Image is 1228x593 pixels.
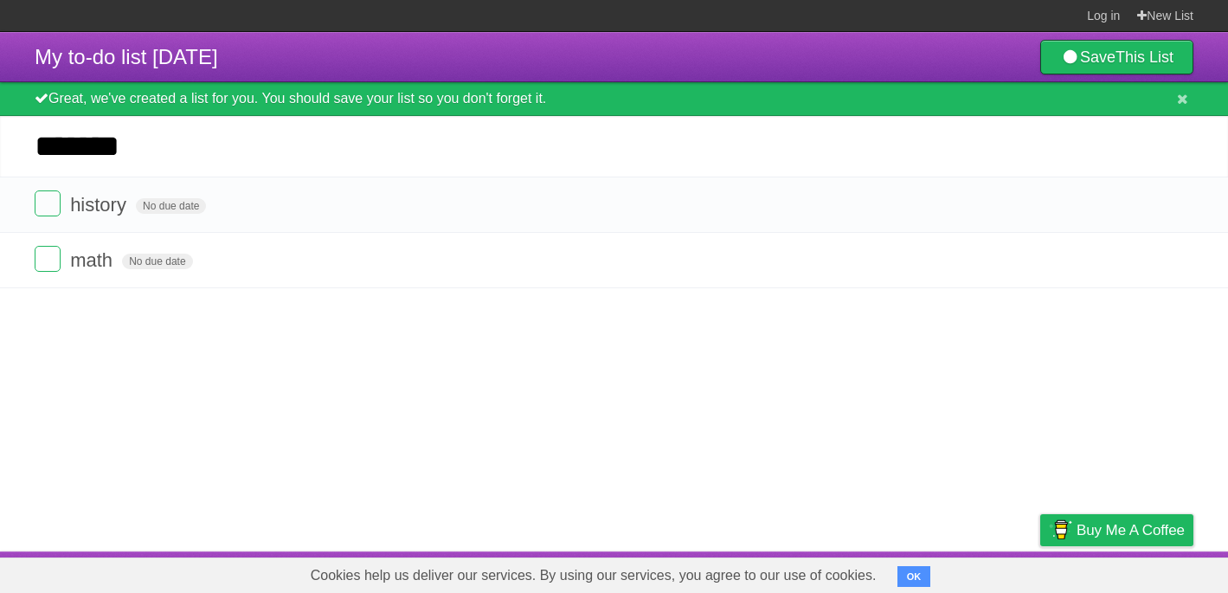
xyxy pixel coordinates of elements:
[1115,48,1173,66] b: This List
[293,558,894,593] span: Cookies help us deliver our services. By using our services, you agree to our use of cookies.
[867,556,937,589] a: Developers
[70,249,117,271] span: math
[1040,40,1193,74] a: SaveThis List
[1084,556,1193,589] a: Suggest a feature
[810,556,846,589] a: About
[1049,515,1072,545] img: Buy me a coffee
[35,45,218,68] span: My to-do list [DATE]
[136,198,206,214] span: No due date
[35,246,61,272] label: Done
[35,190,61,216] label: Done
[1018,556,1063,589] a: Privacy
[1077,515,1185,545] span: Buy me a coffee
[897,566,931,587] button: OK
[959,556,997,589] a: Terms
[1040,514,1193,546] a: Buy me a coffee
[122,254,192,269] span: No due date
[70,194,131,216] span: history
